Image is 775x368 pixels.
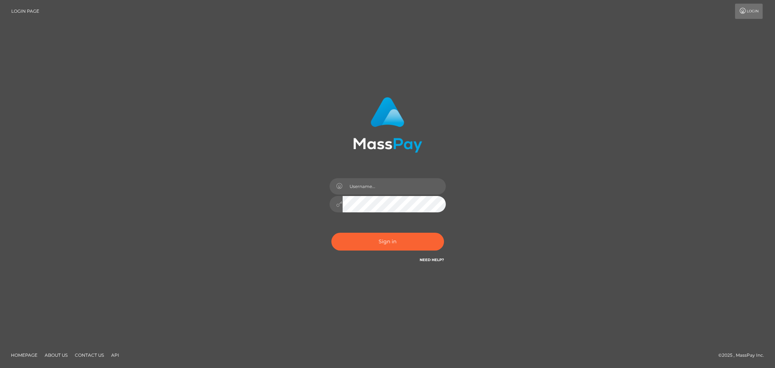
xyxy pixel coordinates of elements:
a: Login [735,4,763,19]
a: Login Page [11,4,39,19]
button: Sign in [331,233,444,251]
img: MassPay Login [353,97,422,153]
a: API [108,349,122,361]
div: © 2025 , MassPay Inc. [718,351,770,359]
input: Username... [343,178,446,195]
a: Homepage [8,349,40,361]
a: Need Help? [420,257,444,262]
a: Contact Us [72,349,107,361]
a: About Us [42,349,70,361]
